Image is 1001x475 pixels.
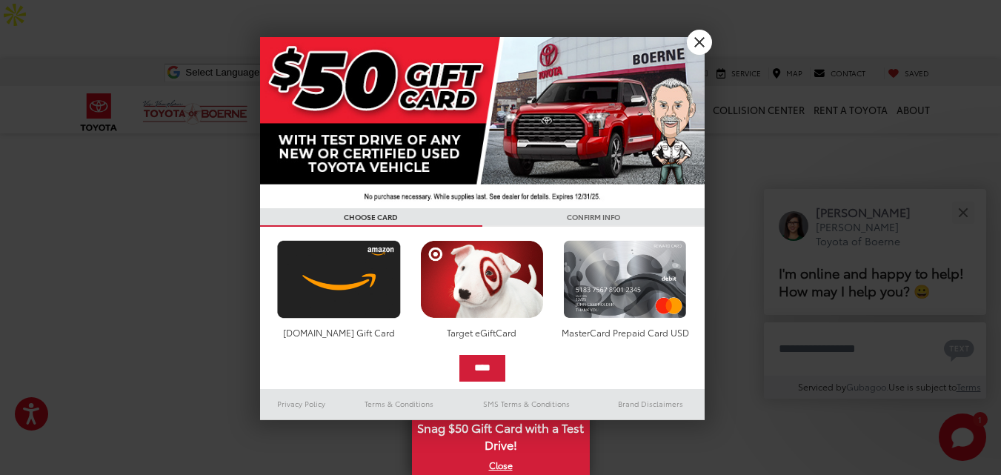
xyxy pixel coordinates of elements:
div: MasterCard Prepaid Card USD [559,326,691,339]
h3: CONFIRM INFO [482,208,705,227]
a: Privacy Policy [260,395,343,413]
img: targetcard.png [416,240,548,319]
img: 42635_top_851395.jpg [260,37,705,208]
div: Target eGiftCard [416,326,548,339]
a: Terms & Conditions [342,395,456,413]
img: amazoncard.png [273,240,405,319]
h3: CHOOSE CARD [260,208,482,227]
div: [DOMAIN_NAME] Gift Card [273,326,405,339]
a: SMS Terms & Conditions [456,395,596,413]
span: Snag $50 Gift Card with a Test Drive! [413,412,588,457]
a: Brand Disclaimers [596,395,705,413]
img: mastercard.png [559,240,691,319]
